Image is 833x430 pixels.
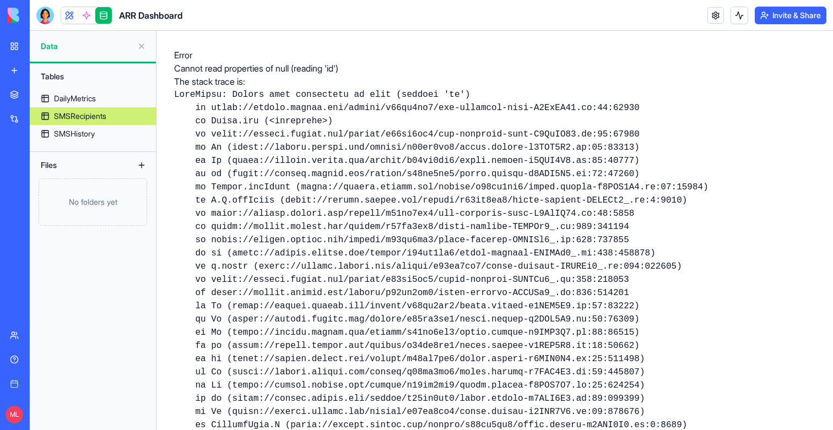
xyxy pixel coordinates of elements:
p: The stack trace is: [174,75,815,88]
a: No folders yet [30,178,156,226]
img: logo [8,8,76,23]
div: No folders yet [39,178,147,226]
span: Data [41,41,133,52]
h1: Error [174,48,815,62]
span: ML [6,406,23,423]
div: Files [35,156,123,174]
div: SMSRecipients [54,111,106,122]
h1: ARR Dashboard [119,9,183,22]
div: DailyMetrics [54,93,96,104]
a: DailyMetrics [30,90,156,107]
button: Invite & Share [755,7,826,24]
div: SMSHistory [54,128,95,139]
div: Tables [35,68,150,85]
a: SMSRecipients [30,107,156,125]
p: Cannot read properties of null (reading 'id') [174,62,815,75]
a: SMSHistory [30,125,156,143]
